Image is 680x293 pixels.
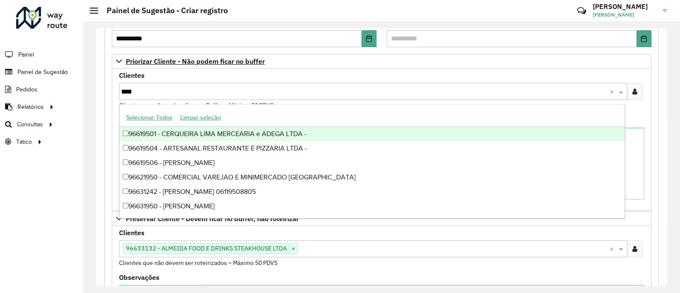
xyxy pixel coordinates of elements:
span: Tático [16,137,32,146]
div: 96619501 - CERQUEIRA LIMA MERCEARIA e ADEGA LTDA - [119,127,625,141]
div: Priorizar Cliente - Não podem ficar no buffer [112,68,652,211]
a: Priorizar Cliente - Não podem ficar no buffer [112,54,652,68]
span: Painel de Sugestão [17,68,68,77]
h2: Painel de Sugestão - Criar registro [98,6,228,15]
div: 96631242 - [PERSON_NAME] 06119508805 [119,185,625,199]
div: 96621950 - COMERCIAL VAREJAO E MINIMERCADO [GEOGRAPHIC_DATA] [119,170,625,185]
a: Preservar Cliente - Devem ficar no buffer, não roteirizar [112,211,652,226]
span: × [289,244,297,254]
div: 96631950 - [PERSON_NAME] [119,199,625,213]
ng-dropdown-panel: Options list [119,104,625,219]
small: Clientes que não devem ser roteirizados – Máximo 50 PDVS [119,259,278,267]
span: Pedidos [16,85,37,94]
span: Consultas [17,120,43,129]
span: Clear all [609,86,617,97]
span: Painel [18,50,34,59]
span: Relatórios [17,102,44,111]
div: 96619506 - [PERSON_NAME] [119,156,625,170]
button: Choose Date [362,30,377,47]
div: 96619504 - ARTESANAL RESTAURANTE E PIZZARIA LTDA - [119,141,625,156]
span: [PERSON_NAME] [593,11,657,19]
button: Selecionar Todos [122,111,176,124]
button: Choose Date [637,30,652,47]
label: Clientes [119,228,144,238]
small: Clientes que não podem ficar no Buffer – Máximo 50 PDVS [119,102,274,109]
span: Priorizar Cliente - Não podem ficar no buffer [126,58,265,65]
a: Contato Rápido [572,2,591,20]
h3: [PERSON_NAME] [593,3,657,11]
label: Clientes [119,70,144,80]
button: Limpar seleção [176,111,225,124]
span: Preservar Cliente - Devem ficar no buffer, não roteirizar [126,215,299,222]
label: Observações [119,272,159,282]
span: Clear all [609,244,617,254]
span: 96633132 - ALMEIDA FOOD E DRINKS STEAKHOUSE LTDA [124,243,289,253]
